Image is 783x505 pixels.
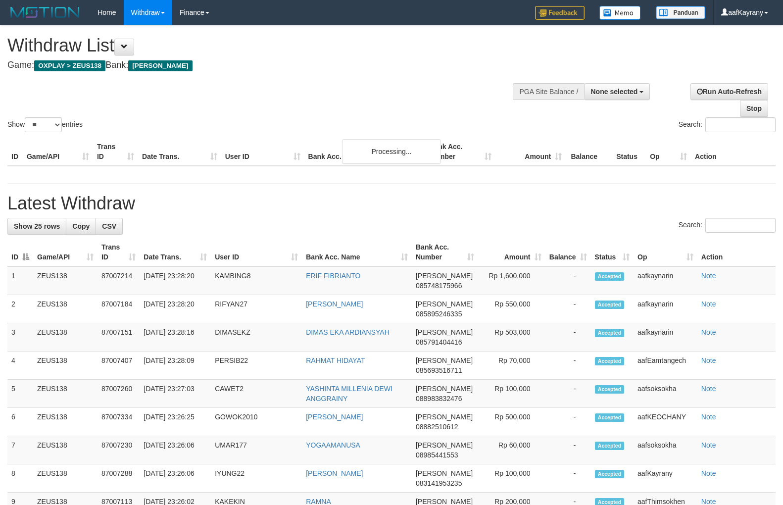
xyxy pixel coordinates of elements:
th: Bank Acc. Number [425,138,495,166]
span: Accepted [595,357,625,365]
td: [DATE] 23:28:20 [140,295,211,323]
a: Note [701,441,716,449]
td: 87007214 [98,266,140,295]
span: Accepted [595,442,625,450]
td: CAWET2 [211,380,302,408]
span: Copy 088983832476 to clipboard [416,395,462,403]
td: - [545,323,591,352]
td: ZEUS138 [33,408,98,436]
span: [PERSON_NAME] [128,60,192,71]
th: ID: activate to sort column descending [7,238,33,266]
th: Op: activate to sort column ascending [634,238,697,266]
td: - [545,352,591,380]
td: 2 [7,295,33,323]
th: Date Trans. [138,138,221,166]
a: Note [701,356,716,364]
td: ZEUS138 [33,436,98,464]
a: ERIF FIBRIANTO [306,272,360,280]
th: Amount [495,138,566,166]
th: User ID [221,138,304,166]
button: None selected [585,83,650,100]
span: [PERSON_NAME] [416,356,473,364]
img: MOTION_logo.png [7,5,83,20]
td: 87007334 [98,408,140,436]
td: [DATE] 23:28:20 [140,266,211,295]
a: [PERSON_NAME] [306,413,363,421]
label: Search: [679,117,776,132]
td: - [545,380,591,408]
td: Rp 500,000 [478,408,545,436]
td: ZEUS138 [33,323,98,352]
a: Stop [740,100,768,117]
th: Trans ID [93,138,138,166]
a: YOGAAMANUSA [306,441,360,449]
th: Game/API [23,138,93,166]
td: - [545,408,591,436]
a: Note [701,328,716,336]
a: [PERSON_NAME] [306,300,363,308]
span: Accepted [595,470,625,478]
td: KAMBING8 [211,266,302,295]
td: - [545,266,591,295]
input: Search: [705,117,776,132]
td: Rp 70,000 [478,352,545,380]
a: Copy [66,218,96,235]
th: Balance: activate to sort column ascending [545,238,591,266]
a: Show 25 rows [7,218,66,235]
td: Rp 503,000 [478,323,545,352]
span: Accepted [595,301,625,309]
td: UMAR177 [211,436,302,464]
span: Accepted [595,329,625,337]
td: aafsoksokha [634,436,697,464]
th: Action [697,238,776,266]
span: Copy 085895246335 to clipboard [416,310,462,318]
td: Rp 550,000 [478,295,545,323]
td: Rp 100,000 [478,380,545,408]
td: 4 [7,352,33,380]
td: 8 [7,464,33,493]
td: IYUNG22 [211,464,302,493]
td: 87007230 [98,436,140,464]
span: Show 25 rows [14,222,60,230]
select: Showentries [25,117,62,132]
td: ZEUS138 [33,380,98,408]
th: Balance [566,138,612,166]
a: YASHINTA MILLENIA DEWI ANGGRAINY [306,385,392,403]
th: Bank Acc. Name: activate to sort column ascending [302,238,412,266]
span: Copy 08882510612 to clipboard [416,423,458,431]
td: aafkaynarin [634,295,697,323]
span: Copy 083141953235 to clipboard [416,479,462,487]
span: Copy 08985441553 to clipboard [416,451,458,459]
span: Copy 085693516711 to clipboard [416,366,462,374]
span: Copy [72,222,90,230]
th: Date Trans.: activate to sort column ascending [140,238,211,266]
td: [DATE] 23:28:16 [140,323,211,352]
td: Rp 60,000 [478,436,545,464]
h1: Latest Withdraw [7,194,776,213]
td: PERSIB22 [211,352,302,380]
span: Copy 085791404416 to clipboard [416,338,462,346]
span: [PERSON_NAME] [416,469,473,477]
a: DIMAS EKA ARDIANSYAH [306,328,390,336]
label: Show entries [7,117,83,132]
td: 87007260 [98,380,140,408]
td: aafsoksokha [634,380,697,408]
td: - [545,464,591,493]
th: Bank Acc. Number: activate to sort column ascending [412,238,478,266]
div: Processing... [342,139,441,164]
span: Copy 085748175966 to clipboard [416,282,462,290]
th: Amount: activate to sort column ascending [478,238,545,266]
th: Game/API: activate to sort column ascending [33,238,98,266]
span: OXPLAY > ZEUS138 [34,60,105,71]
td: aafKayrany [634,464,697,493]
td: GOWOK2010 [211,408,302,436]
span: [PERSON_NAME] [416,385,473,393]
th: Bank Acc. Name [304,138,426,166]
td: [DATE] 23:28:09 [140,352,211,380]
span: Accepted [595,413,625,422]
img: Button%20Memo.svg [599,6,641,20]
h1: Withdraw List [7,36,512,55]
th: Status: activate to sort column ascending [591,238,634,266]
td: 5 [7,380,33,408]
a: Note [701,300,716,308]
